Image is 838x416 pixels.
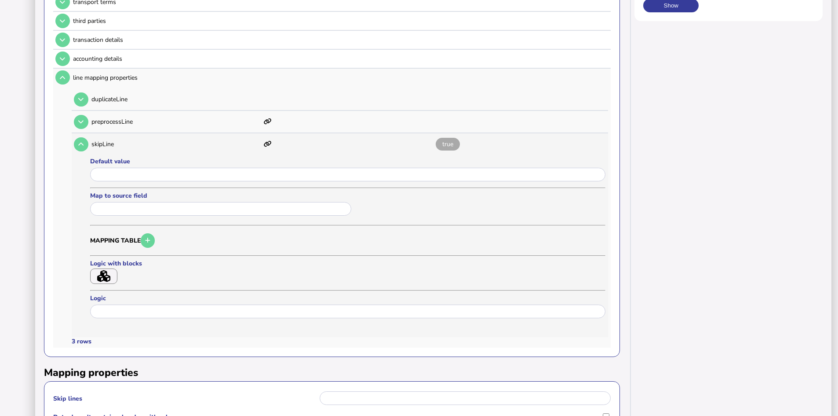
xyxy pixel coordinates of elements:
label: Default value [90,157,605,166]
h3: Mapping table [90,232,605,249]
div: 3 rows [72,337,91,346]
i: This item has mappings defined [264,118,272,125]
div: third parties [73,17,608,25]
button: Open [55,14,70,28]
div: line mapping properties [73,74,608,82]
label: Logic with blocks [90,259,165,268]
button: Open [74,92,88,107]
span: true [436,138,460,151]
p: duplicateLine [91,95,261,103]
label: Skip lines [53,394,318,403]
h2: Mapping properties [44,366,620,379]
i: This item has mappings defined [264,141,272,147]
label: Map to source field [90,191,354,200]
p: skipLine [91,140,261,148]
div: accounting details [73,55,608,63]
button: Open [74,137,88,152]
button: Open [55,52,70,66]
div: transaction details [73,36,608,44]
button: Open [55,33,70,47]
label: Logic [90,294,605,302]
button: Open [55,70,70,85]
button: Open [74,115,88,129]
p: preprocessLine [91,118,261,126]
